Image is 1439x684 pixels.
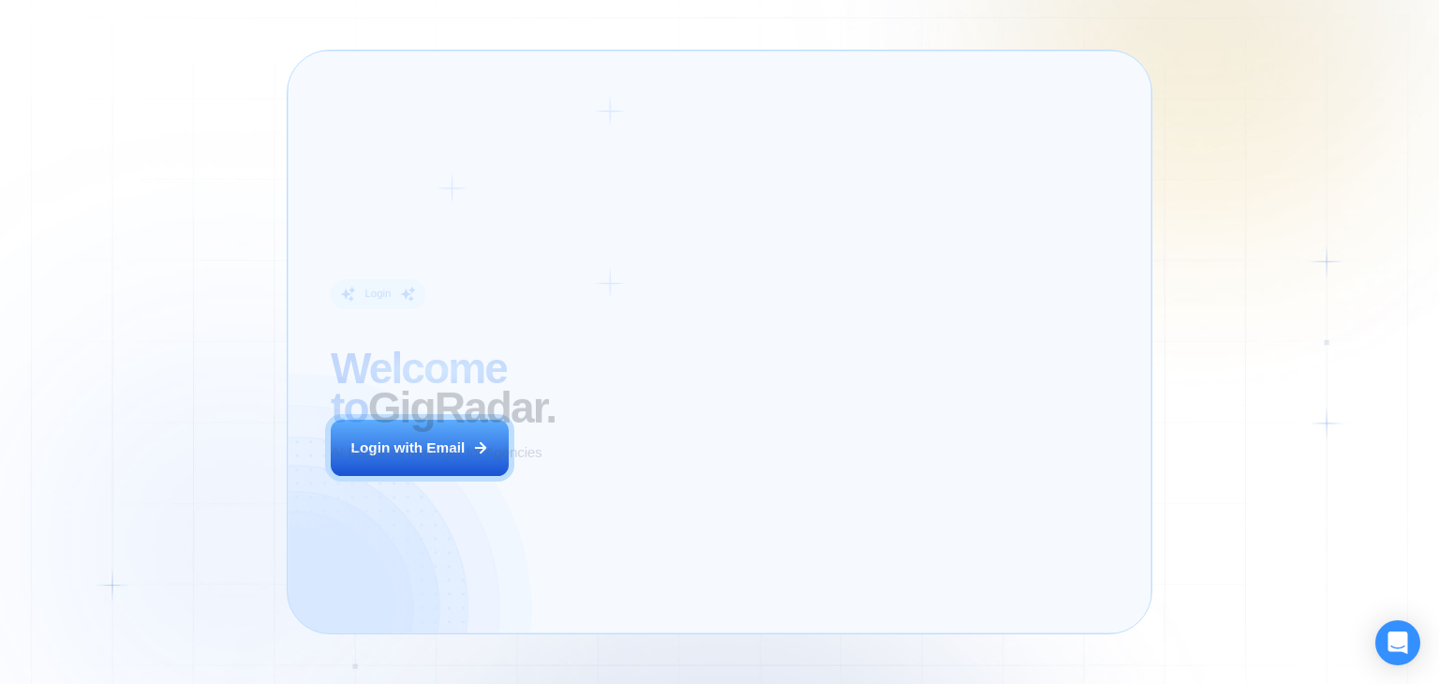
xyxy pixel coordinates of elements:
h2: ‍ GigRadar. [331,349,658,427]
div: Open Intercom Messenger [1375,620,1420,665]
span: Welcome to [331,344,507,432]
div: Login with Email [351,438,466,457]
p: AI Business Manager for Agencies [331,442,541,462]
div: Login [365,288,392,302]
